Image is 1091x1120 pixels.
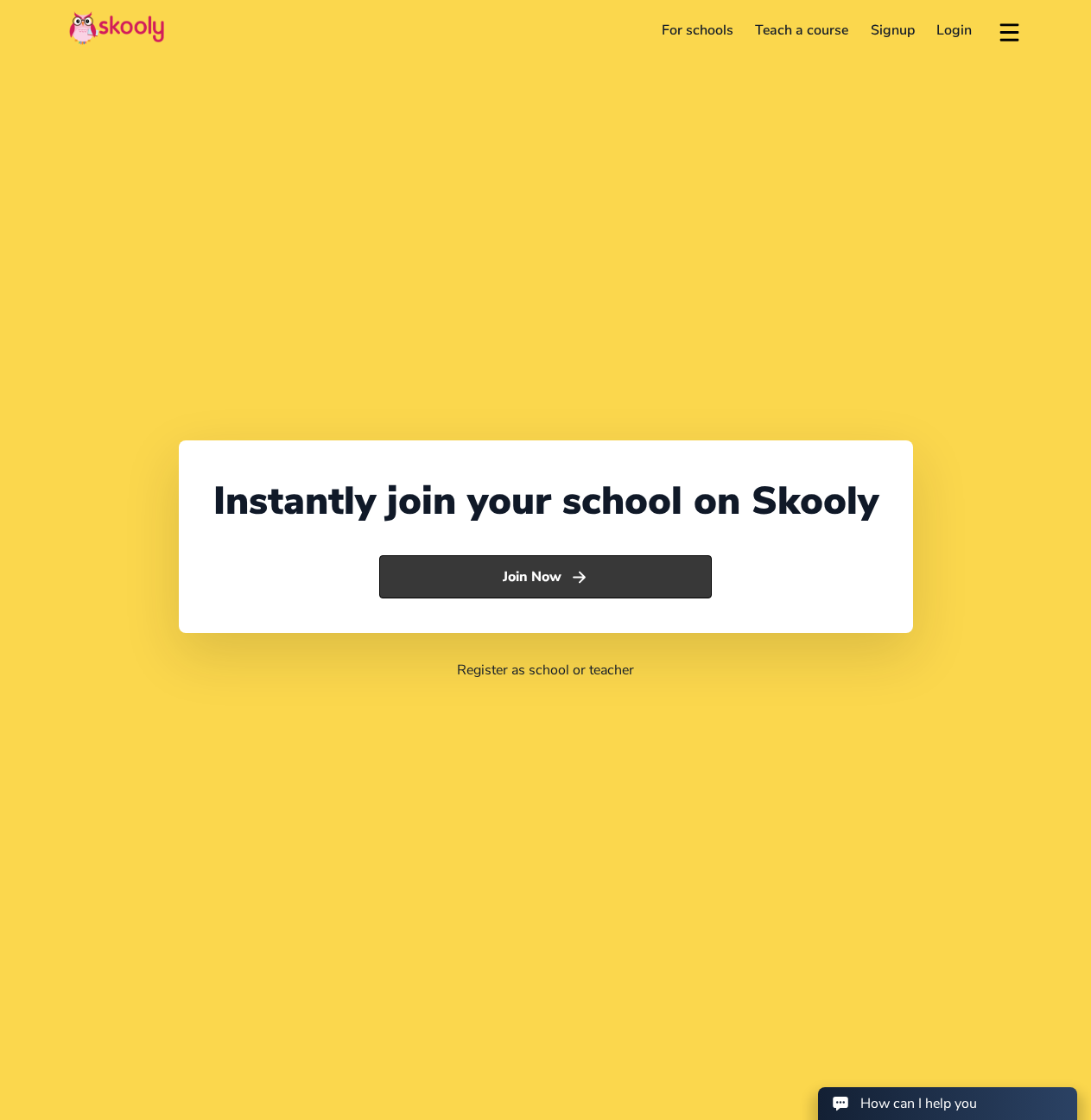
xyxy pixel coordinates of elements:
a: Signup [859,16,926,44]
a: For schools [650,16,745,44]
a: Teach a course [744,16,859,44]
button: menu outline [997,16,1022,45]
img: Skooly [69,11,164,45]
a: Register as school or teacher [457,661,634,680]
div: Instantly join your school on Skooly [213,475,879,528]
ion-icon: arrow forward outline [570,568,588,586]
button: Join Nowarrow forward outline [379,555,712,598]
a: Login [926,16,984,44]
